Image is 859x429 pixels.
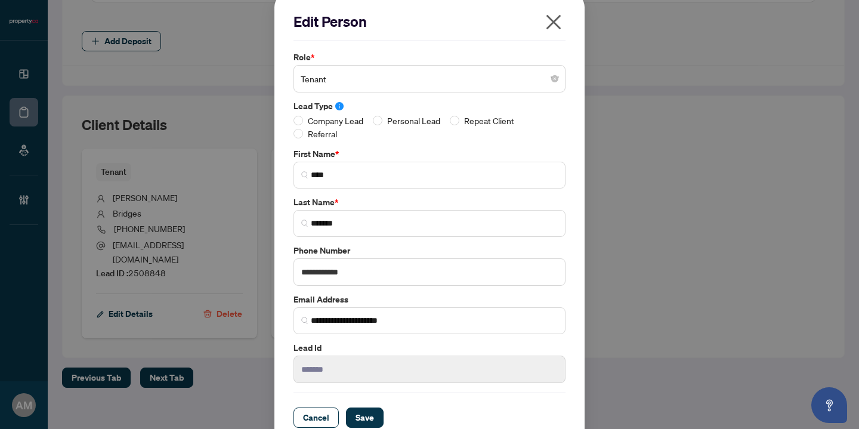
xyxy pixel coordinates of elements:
[303,114,368,127] span: Company Lead
[293,293,566,306] label: Email Address
[293,408,339,428] button: Cancel
[293,244,566,257] label: Phone Number
[301,317,308,324] img: search_icon
[356,408,374,427] span: Save
[293,12,566,31] h2: Edit Person
[551,75,558,82] span: close-circle
[293,147,566,161] label: First Name
[301,171,308,178] img: search_icon
[301,220,308,227] img: search_icon
[293,51,566,64] label: Role
[293,341,566,354] label: Lead Id
[811,387,847,423] button: Open asap
[382,114,445,127] span: Personal Lead
[301,67,558,90] span: Tenant
[459,114,519,127] span: Repeat Client
[293,100,566,113] label: Lead Type
[293,196,566,209] label: Last Name
[335,102,344,110] span: info-circle
[303,408,329,427] span: Cancel
[303,127,342,140] span: Referral
[346,408,384,428] button: Save
[544,13,563,32] span: close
